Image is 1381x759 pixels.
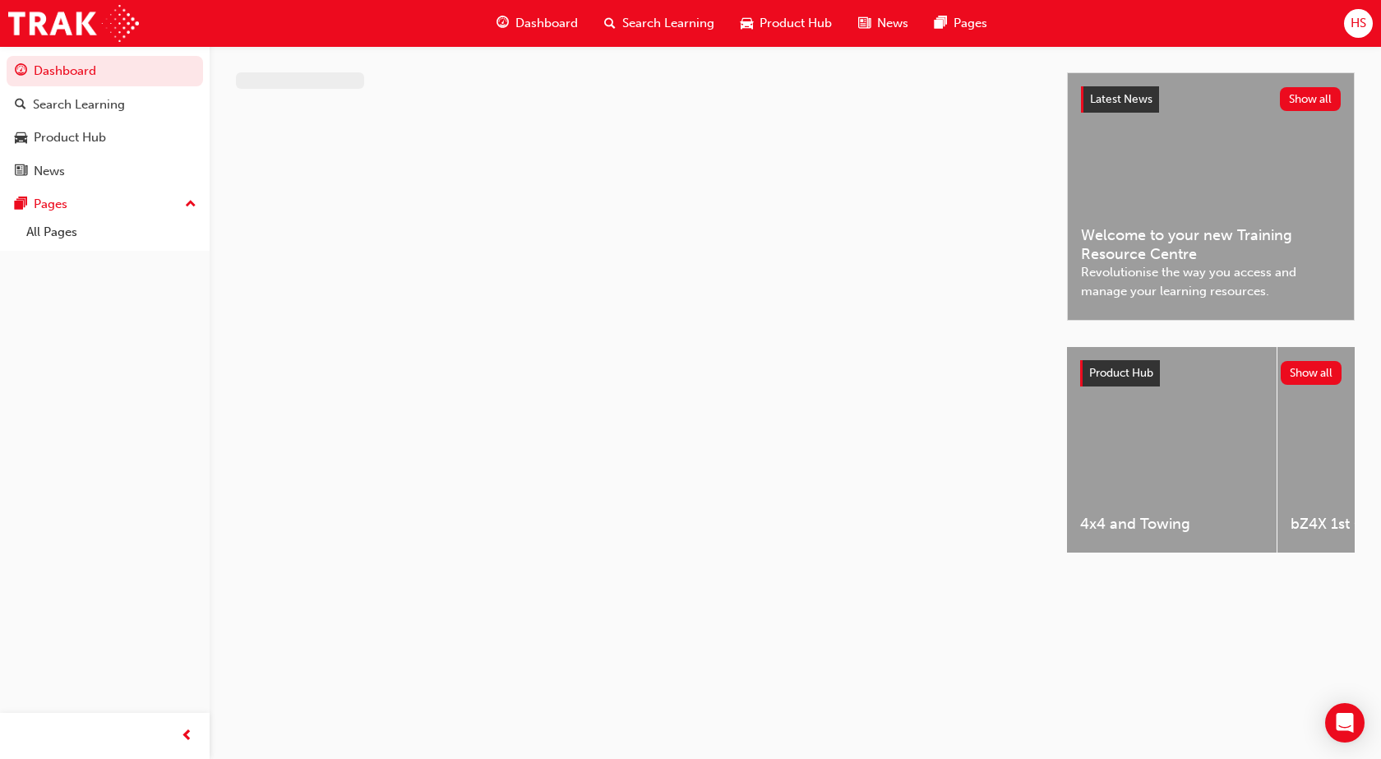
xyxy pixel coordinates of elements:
a: 4x4 and Towing [1067,347,1277,553]
span: Latest News [1090,92,1152,106]
a: Latest NewsShow allWelcome to your new Training Resource CentreRevolutionise the way you access a... [1067,72,1355,321]
span: prev-icon [181,726,193,747]
span: news-icon [858,13,871,34]
span: Pages [954,14,987,33]
div: Pages [34,195,67,214]
span: car-icon [741,13,753,34]
button: Pages [7,189,203,220]
span: search-icon [604,13,616,34]
button: DashboardSearch LearningProduct HubNews [7,53,203,189]
span: guage-icon [497,13,509,34]
span: news-icon [15,164,27,179]
div: Open Intercom Messenger [1325,703,1365,743]
a: Product Hub [7,123,203,153]
a: Product HubShow all [1080,360,1342,386]
img: Trak [8,5,139,42]
span: Search Learning [622,14,714,33]
div: Product Hub [34,128,106,147]
a: Search Learning [7,90,203,120]
a: news-iconNews [845,7,921,40]
a: pages-iconPages [921,7,1000,40]
span: pages-icon [935,13,947,34]
span: 4x4 and Towing [1080,515,1263,534]
span: Revolutionise the way you access and manage your learning resources. [1081,263,1341,300]
button: Show all [1280,87,1342,111]
button: Show all [1281,361,1342,385]
span: HS [1351,14,1366,33]
button: HS [1344,9,1373,38]
div: News [34,162,65,181]
span: Welcome to your new Training Resource Centre [1081,226,1341,263]
span: Product Hub [1089,366,1153,380]
span: Product Hub [760,14,832,33]
a: Dashboard [7,56,203,86]
div: Search Learning [33,95,125,114]
a: guage-iconDashboard [483,7,591,40]
span: News [877,14,908,33]
a: Latest NewsShow all [1081,86,1341,113]
span: car-icon [15,131,27,146]
span: search-icon [15,98,26,113]
a: search-iconSearch Learning [591,7,727,40]
span: Dashboard [515,14,578,33]
span: up-icon [185,194,196,215]
span: guage-icon [15,64,27,79]
a: car-iconProduct Hub [727,7,845,40]
a: News [7,156,203,187]
a: All Pages [20,220,203,245]
span: pages-icon [15,197,27,212]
